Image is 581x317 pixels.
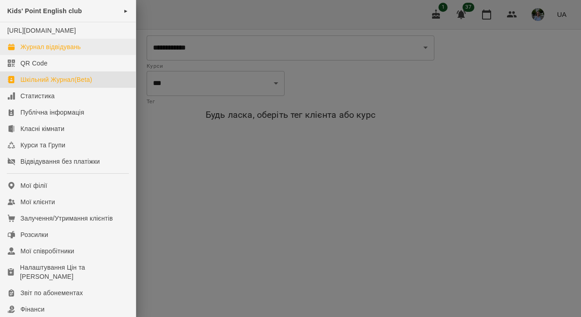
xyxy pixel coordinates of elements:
[20,42,81,51] div: Журнал відвідувань
[123,7,128,15] span: ►
[20,181,47,190] div: Мої філії
[7,7,82,15] span: Kids' Point English club
[20,288,83,297] div: Звіт по абонементах
[20,214,113,223] div: Залучення/Утримання клієнтів
[20,91,55,101] div: Статистика
[20,230,48,239] div: Розсилки
[20,247,74,256] div: Мої співробітники
[20,108,84,117] div: Публічна інформація
[20,263,128,281] div: Налаштування Цін та [PERSON_NAME]
[20,197,55,206] div: Мої клієнти
[20,141,65,150] div: Курси та Групи
[7,27,76,34] a: [URL][DOMAIN_NAME]
[20,59,48,68] div: QR Code
[20,75,92,84] div: Шкільний Журнал(Beta)
[20,157,100,166] div: Відвідування без платіжки
[20,124,64,133] div: Класні кімнати
[20,305,44,314] div: Фінанси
